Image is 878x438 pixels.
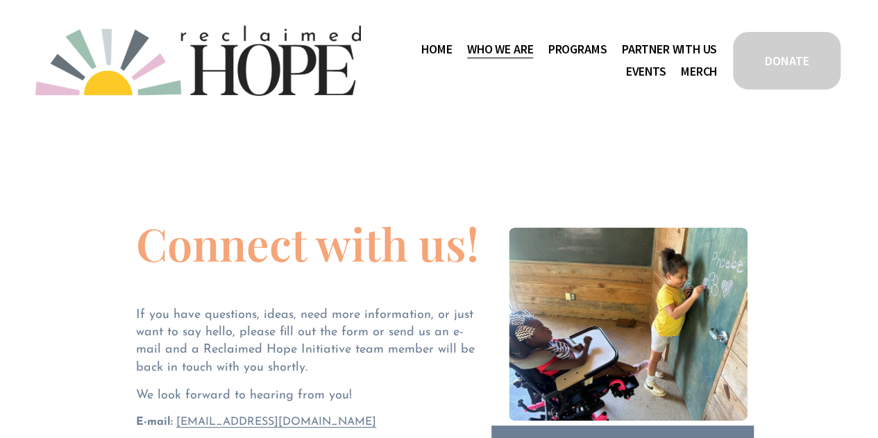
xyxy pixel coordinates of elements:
strong: E-mail: [136,416,173,428]
span: Who We Are [467,40,533,60]
div: Home [6,6,290,18]
input: Search outlines [6,18,128,33]
span: We look forward to hearing from you! [136,389,352,402]
div: Options [6,83,872,95]
span: If you have questions, ideas, need more information, or just want to say hello, please fill out t... [136,308,479,374]
a: Home [421,38,452,60]
span: Programs [548,40,607,60]
h1: Connect with us! [136,221,479,266]
img: Reclaimed Hope Initiative [35,26,361,96]
div: Sort A > Z [6,33,872,45]
a: folder dropdown [548,38,607,60]
a: [EMAIL_ADDRESS][DOMAIN_NAME] [176,416,376,428]
div: Sign out [6,95,872,108]
a: Merch [681,60,717,83]
a: folder dropdown [467,38,533,60]
a: DONATE [731,30,843,92]
span: Partner With Us [622,40,717,60]
div: Move To ... [6,58,872,70]
a: Events [625,60,666,83]
div: Sort New > Old [6,45,872,58]
div: Delete [6,70,872,83]
a: folder dropdown [622,38,717,60]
